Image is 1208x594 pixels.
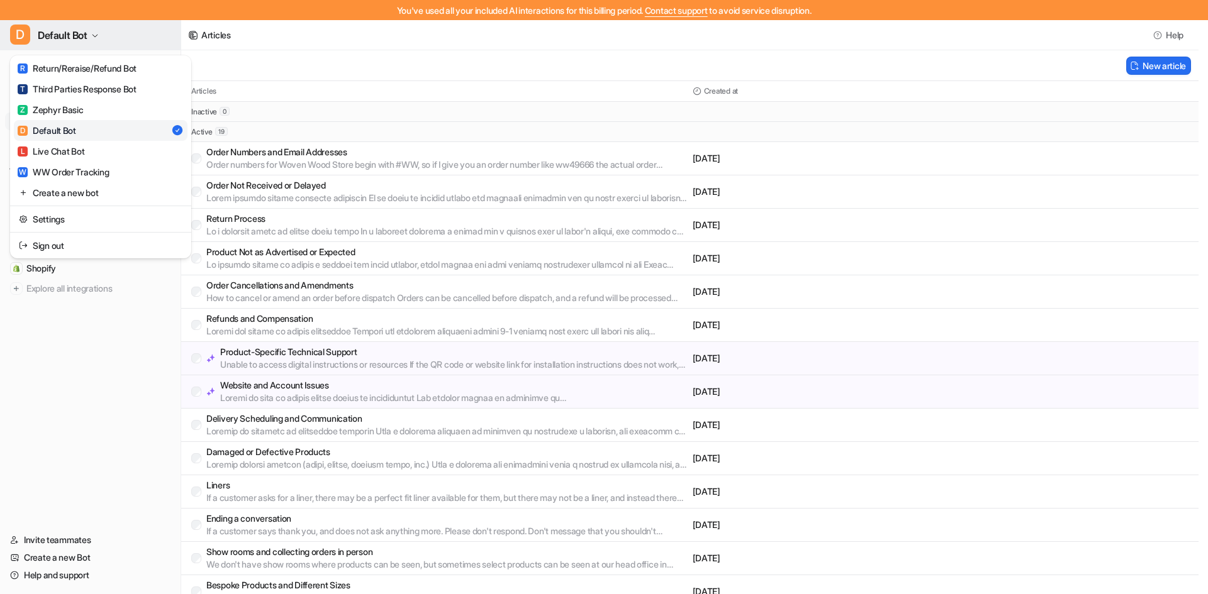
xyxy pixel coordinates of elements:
[18,146,28,157] span: L
[18,165,109,179] div: WW Order Tracking
[18,145,84,158] div: Live Chat Bot
[19,186,28,199] img: reset
[38,26,87,44] span: Default Bot
[19,239,28,252] img: reset
[18,84,28,94] span: T
[18,82,137,96] div: Third Parties Response Bot
[18,126,28,136] span: D
[10,25,30,45] span: D
[18,63,28,74] span: R
[10,55,191,258] div: DDefault Bot
[18,105,28,115] span: Z
[18,124,76,137] div: Default Bot
[14,235,187,256] a: Sign out
[18,103,84,116] div: Zephyr Basic
[19,212,28,226] img: reset
[18,62,137,75] div: Return/Reraise/Refund Bot
[14,182,187,203] a: Create a new bot
[14,209,187,229] a: Settings
[18,167,28,177] span: W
